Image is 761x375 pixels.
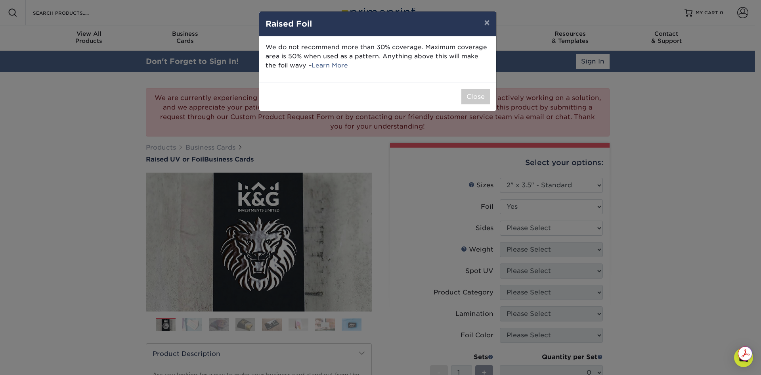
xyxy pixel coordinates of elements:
button: × [478,12,496,34]
h4: Raised Foil [266,18,490,30]
p: We do not recommend more than 30% coverage. Maximum coverage area is 50% when used as a pattern. ... [266,43,490,70]
div: Open Intercom Messenger [734,348,753,367]
button: Close [461,89,490,104]
a: Learn More [312,62,348,69]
